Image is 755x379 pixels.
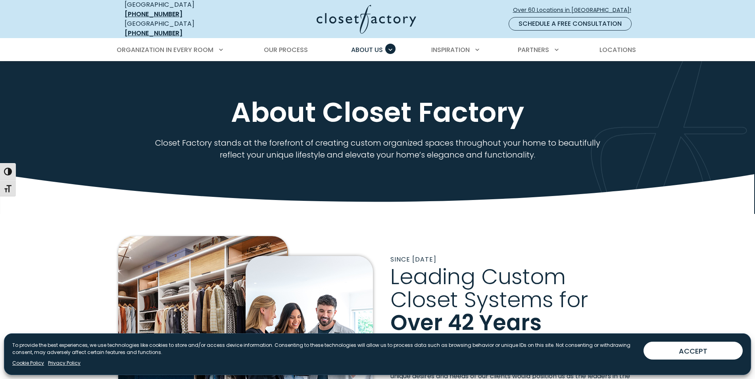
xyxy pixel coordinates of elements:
[390,308,542,338] span: Over 42 Years
[431,45,470,54] span: Inspiration
[390,255,637,264] p: Since [DATE]
[125,10,183,19] a: [PHONE_NUMBER]
[390,262,566,292] span: Leading Custom
[513,3,638,17] a: Over 60 Locations in [GEOGRAPHIC_DATA]!
[12,360,44,367] a: Cookie Policy
[48,360,81,367] a: Privacy Policy
[264,45,308,54] span: Our Process
[12,342,637,356] p: To provide the best experiences, we use technologies like cookies to store and/or access device i...
[111,39,644,61] nav: Primary Menu
[117,45,213,54] span: Organization in Every Room
[513,6,638,14] span: Over 60 Locations in [GEOGRAPHIC_DATA]!
[390,285,588,315] span: Closet Systems for
[599,45,636,54] span: Locations
[125,29,183,38] a: [PHONE_NUMBER]
[509,17,632,31] a: Schedule a Free Consultation
[317,5,416,34] img: Closet Factory Logo
[518,45,549,54] span: Partners
[144,137,611,161] p: Closet Factory stands at the forefront of creating custom organized spaces throughout your home t...
[351,45,383,54] span: About Us
[123,97,632,127] h1: About Closet Factory
[125,19,240,38] div: [GEOGRAPHIC_DATA]
[644,342,743,360] button: ACCEPT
